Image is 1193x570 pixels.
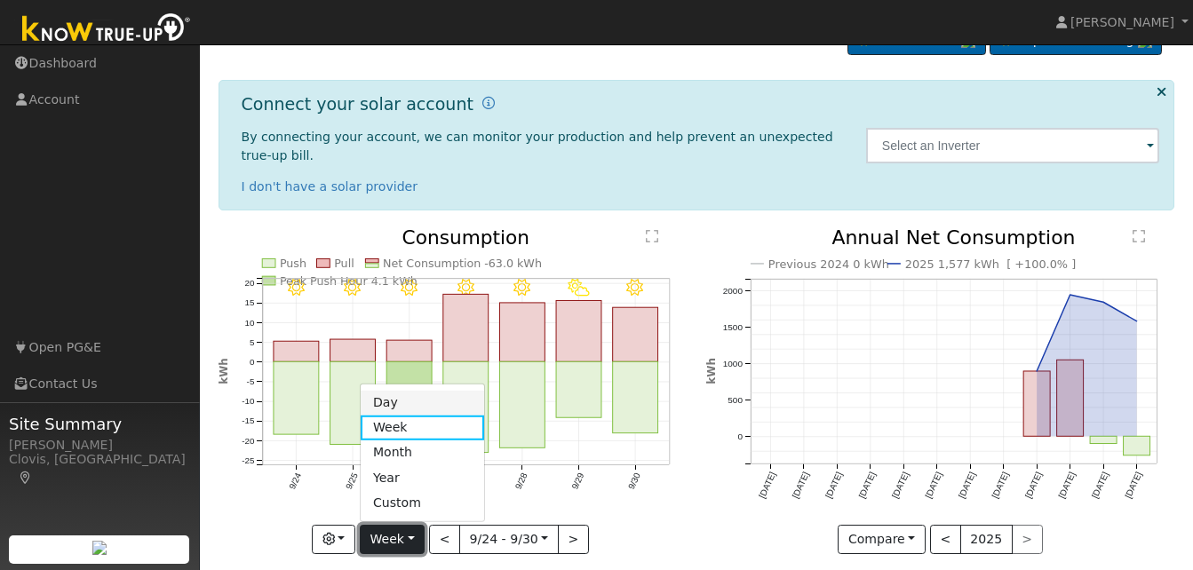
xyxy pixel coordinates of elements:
text: [DATE] [1124,471,1144,500]
rect: onclick="" [443,295,489,362]
button: Week [360,525,425,555]
text: 9/24 [287,471,303,491]
div: [PERSON_NAME] [9,436,190,455]
text:  [646,229,658,243]
text: [DATE] [890,471,911,500]
a: Dashboard [231,26,328,47]
rect: onclick="" [386,341,432,362]
img: Know True-Up [13,10,200,50]
text: Consumption [402,226,529,249]
a: Year [361,465,484,490]
button: < [930,525,961,555]
span: Site Summary [9,412,190,436]
text: [DATE] [823,471,844,500]
text: Push [280,257,306,271]
text: 2025 1,577 kWh [ +100.0% ] [905,257,1077,271]
text: [DATE] [957,471,977,500]
i: 9/29 - PartlyCloudy [568,280,590,297]
input: Select an Inverter [866,128,1160,163]
circle: onclick="" [1067,291,1074,298]
button: > [558,525,589,555]
text:  [1133,229,1145,243]
button: < [429,525,460,555]
rect: onclick="" [443,362,489,453]
div: Clovis, [GEOGRAPHIC_DATA] [9,450,190,487]
button: Compare [838,525,926,555]
text: -20 [242,436,255,446]
text: kWh [705,359,718,385]
text: [DATE] [1057,471,1078,500]
text: [DATE] [923,471,943,500]
a: Week [361,416,484,440]
text: [DATE] [1090,471,1110,500]
text: 9/25 [344,471,360,491]
text: 9/29 [570,471,586,491]
h1: Connect your solar account [242,94,473,115]
text: -25 [242,456,255,466]
rect: onclick="" [330,362,375,445]
text: 0 [249,358,254,368]
text: [DATE] [790,471,810,500]
i: 9/26 - Clear [401,280,418,297]
text: Previous 2024 0 kWh [768,257,889,271]
circle: onclick="" [1133,318,1141,325]
i: 9/25 - Clear [344,280,361,297]
rect: onclick="" [613,362,658,433]
rect: onclick="" [386,362,432,457]
text: 15 [244,298,254,308]
rect: onclick="" [556,301,601,362]
text: Pull [334,257,354,271]
rect: onclick="" [1090,437,1117,444]
a: Map [18,471,34,485]
rect: onclick="" [613,308,658,362]
text: 10 [244,318,254,328]
i: 9/27 - Clear [457,280,474,297]
rect: onclick="" [330,340,375,362]
button: 2025 [960,525,1013,555]
i: 9/30 - Clear [627,280,644,297]
a: I don't have a solar provider [242,179,418,194]
a: Month [361,440,484,465]
a: Custom [361,490,484,515]
text: [DATE] [757,471,777,500]
i: 9/28 - Clear [513,280,530,297]
text: 0 [737,432,743,442]
text: 1000 [722,359,743,368]
text: 1500 [722,322,743,332]
text: Peak Push Hour 4.1 kWh [280,274,418,288]
text: -15 [242,416,255,426]
text: 9/30 [626,471,642,491]
text: 2000 [722,286,743,296]
text: 5 [249,337,254,347]
rect: onclick="" [1124,437,1150,456]
i: 9/24 - Clear [287,280,304,297]
span: [PERSON_NAME] [1070,15,1174,29]
text: -10 [242,397,255,407]
rect: onclick="" [556,362,601,418]
text: Net Consumption -63.0 kWh [383,257,542,271]
text: -5 [246,377,254,387]
text: 20 [244,279,254,289]
button: 9/24 - 9/30 [459,525,559,555]
text: [DATE] [856,471,877,500]
a: Day [361,390,484,415]
img: retrieve [92,541,107,555]
circle: onclick="" [1033,368,1040,376]
circle: onclick="" [1100,299,1107,306]
text: 9/28 [513,471,529,491]
rect: onclick="" [1057,360,1084,437]
text: 500 [728,396,743,406]
rect: onclick="" [1023,372,1050,437]
span: By connecting your account, we can monitor your production and help prevent an unexpected true-up... [242,130,833,162]
rect: onclick="" [500,303,545,361]
text: [DATE] [990,471,1010,500]
text: Annual Net Consumption [831,226,1076,249]
rect: onclick="" [274,362,319,435]
text: [DATE] [1023,471,1044,500]
rect: onclick="" [500,362,545,448]
rect: onclick="" [274,342,319,362]
text: kWh [217,359,229,384]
